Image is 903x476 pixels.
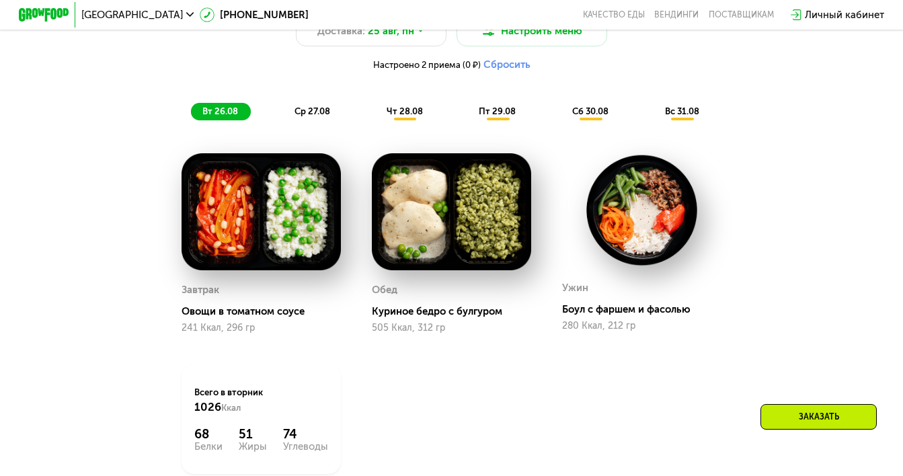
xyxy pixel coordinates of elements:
[221,403,241,413] span: Ккал
[373,61,481,69] span: Настроено 2 приема (0 ₽)
[709,10,774,20] div: поставщикам
[368,24,414,38] span: 25 авг, пн
[457,16,607,46] button: Настроить меню
[81,10,183,20] span: [GEOGRAPHIC_DATA]
[182,281,219,300] div: Завтрак
[372,305,541,318] div: Куриное бедро с булгуром
[283,442,328,452] div: Углеводы
[295,106,330,116] span: ср 27.08
[194,400,221,413] span: 1026
[194,427,223,442] div: 68
[194,442,223,452] div: Белки
[283,427,328,442] div: 74
[194,387,328,414] div: Всего в вторник
[805,7,884,22] div: Личный кабинет
[200,7,309,22] a: [PHONE_NUMBER]
[387,106,423,116] span: чт 28.08
[562,279,588,298] div: Ужин
[182,323,340,333] div: 241 Ккал, 296 гр
[372,323,531,333] div: 505 Ккал, 312 гр
[562,321,721,331] div: 280 Ккал, 212 гр
[583,10,645,20] a: Качество еды
[317,24,365,38] span: Доставка:
[479,106,516,116] span: пт 29.08
[372,281,397,300] div: Обед
[202,106,238,116] span: вт 26.08
[760,404,877,430] div: Заказать
[665,106,699,116] span: вс 31.08
[562,303,731,316] div: Боул с фаршем и фасолью
[239,427,267,442] div: 51
[483,58,531,71] button: Сбросить
[572,106,608,116] span: сб 30.08
[654,10,699,20] a: Вендинги
[182,305,350,318] div: Овощи в томатном соусе
[239,442,267,452] div: Жиры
